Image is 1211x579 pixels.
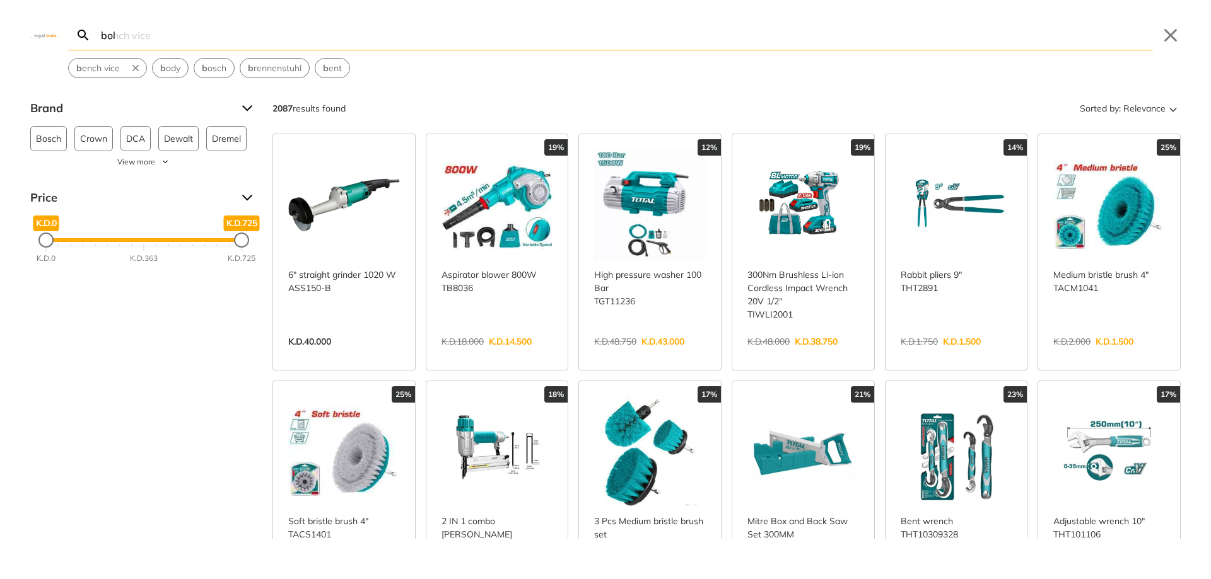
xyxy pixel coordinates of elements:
span: Brand [30,98,232,118]
button: Select suggestion: bent [315,59,349,77]
div: 25% [1157,139,1180,156]
span: Relevance [1123,98,1166,118]
div: 17% [698,386,721,403]
span: Dremel [212,127,241,151]
div: Minimum Price [38,232,54,248]
button: Sorted by:Relevance Sort [1077,98,1181,118]
button: Select suggestion: bosch [194,59,234,77]
div: 23% [1003,386,1027,403]
div: 17% [1157,386,1180,403]
strong: b [160,62,166,74]
div: Suggestion: bosch [194,58,235,78]
div: Suggestion: body [152,58,189,78]
button: DCA [120,126,151,151]
div: 19% [544,139,568,156]
div: 25% [392,386,415,403]
span: Crown [80,127,107,151]
span: osch [202,62,226,75]
div: Maximum Price [234,232,249,248]
strong: b [248,62,254,74]
div: 14% [1003,139,1027,156]
strong: b [323,62,329,74]
span: ent [323,62,342,75]
button: Select suggestion: brennenstuhl [240,59,309,77]
button: Crown [74,126,113,151]
div: Suggestion: bent [315,58,350,78]
span: ody [160,62,180,75]
svg: Remove suggestion: bench vice [130,62,141,74]
span: DCA [126,127,145,151]
div: K.D.363 [130,253,158,264]
svg: Search [76,28,91,43]
div: 18% [544,386,568,403]
button: Dewalt [158,126,199,151]
span: Bosch [36,127,61,151]
input: Search… [98,20,1153,50]
div: results found [272,98,346,118]
img: Close [30,32,61,38]
button: Select suggestion: body [153,59,188,77]
span: Dewalt [164,127,193,151]
button: Select suggestion: bench vice [69,59,127,77]
span: Price [30,188,232,208]
span: View more [117,156,155,168]
span: rennenstuhl [248,62,301,75]
button: View more [30,156,257,168]
div: 19% [851,139,874,156]
button: Dremel [206,126,247,151]
div: 21% [851,386,874,403]
div: 12% [698,139,721,156]
div: Suggestion: brennenstuhl [240,58,310,78]
span: ench vice [76,62,120,75]
strong: b [202,62,208,74]
button: Remove suggestion: bench vice [127,59,146,77]
button: Bosch [30,126,67,151]
div: K.D.725 [228,253,255,264]
div: K.D.0 [37,253,56,264]
strong: 2087 [272,103,293,114]
button: Close [1161,25,1181,45]
svg: Sort [1166,101,1181,116]
div: Suggestion: bench vice [68,58,147,78]
strong: b [76,62,82,74]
